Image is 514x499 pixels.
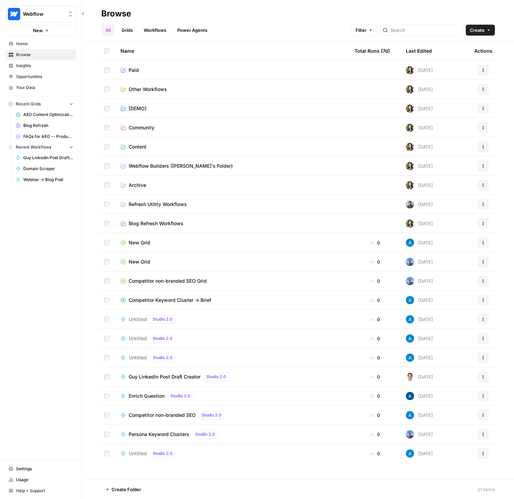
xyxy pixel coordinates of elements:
[129,105,146,112] span: [DEMO]
[355,393,395,399] div: 0
[153,355,172,361] span: Studio 2.0
[406,258,433,266] div: [DATE]
[5,485,76,496] button: Help + Support
[355,278,395,284] div: 0
[120,143,344,150] a: Content
[129,431,189,438] span: Persona Keyword Clusters
[406,430,433,438] div: [DATE]
[13,131,76,142] a: FAQs for AEO -- Product/Features Pages Grid
[120,297,344,304] a: Competitor Keyword Cluster -> Brief
[355,239,395,246] div: 0
[170,393,190,399] span: Studio 2.0
[16,74,73,80] span: Opportunities
[355,450,395,457] div: 0
[120,163,344,169] a: Webflow Builders ([PERSON_NAME]'s Folder)
[16,85,73,91] span: Your Data
[120,315,344,323] a: UntitledStudio 2.0
[5,71,76,82] a: Opportunities
[23,11,64,17] span: Webflow
[406,296,433,304] div: [DATE]
[117,25,137,36] a: Grids
[406,181,433,189] div: [DATE]
[129,220,183,227] span: Blog Refresh Workflows
[129,201,187,208] span: Refresh Utility Workflows
[355,335,395,342] div: 0
[355,354,395,361] div: 0
[355,316,395,323] div: 0
[16,41,73,47] span: Home
[129,297,211,304] span: Competitor Keyword Cluster -> Brief
[406,219,433,228] div: [DATE]
[33,27,43,34] span: New
[406,162,433,170] div: [DATE]
[129,335,147,342] span: Untitled
[355,258,395,265] div: 0
[356,27,367,34] span: Filter
[23,177,73,183] span: Webinar -> Blog Post
[406,104,433,113] div: [DATE]
[406,239,433,247] div: [DATE]
[470,27,485,34] span: Create
[406,66,433,74] div: [DATE]
[120,278,344,284] a: Competitor non-branded SEO Grid
[120,334,344,343] a: UntitledStudio 2.0
[23,112,73,118] span: AEO Content Optimizations Grid
[406,392,433,400] div: [DATE]
[120,86,344,93] a: Other Workflows
[101,8,131,19] div: Browse
[16,101,41,107] span: Recent Grids
[16,477,73,483] span: Usage
[406,334,433,343] div: [DATE]
[8,8,20,20] img: Webflow Logo
[129,86,167,93] span: Other Workflows
[406,181,414,189] img: tfqcqvankhknr4alfzf7rpur2gif
[195,431,215,437] span: Studio 2.0
[406,143,414,151] img: tfqcqvankhknr4alfzf7rpur2gif
[406,354,433,362] div: [DATE]
[120,354,344,362] a: UntitledStudio 2.0
[5,142,76,152] button: Recent Workflows
[5,463,76,474] a: Settings
[355,431,395,438] div: 0
[120,41,344,60] div: Name
[406,392,414,400] img: he81ibor8lsei4p3qvg4ugbvimgp
[202,412,221,418] span: Studio 2.0
[406,277,433,285] div: [DATE]
[129,67,139,74] span: Paid
[390,27,460,34] input: Search
[120,105,344,112] a: [DEMO]
[406,143,433,151] div: [DATE]
[406,411,414,419] img: o3cqybgnmipr355j8nz4zpq1mc6x
[16,466,73,472] span: Settings
[477,486,495,493] div: 21 Items
[406,162,414,170] img: tfqcqvankhknr4alfzf7rpur2gif
[129,450,147,457] span: Untitled
[129,412,196,419] span: Competitor non-branded SEO
[466,25,495,36] button: Create
[153,316,172,322] span: Studio 2.0
[406,315,433,323] div: [DATE]
[129,182,146,189] span: Archive
[23,166,73,172] span: Domain Scraper
[13,152,76,163] a: Guy LinkedIn Post Draft Creator
[140,25,170,36] a: Workflows
[406,449,414,458] img: o3cqybgnmipr355j8nz4zpq1mc6x
[153,335,172,342] span: Studio 2.0
[406,200,414,208] img: 16hj2zu27bdcdvv6x26f6v9ttfr9
[406,124,433,132] div: [DATE]
[406,66,414,74] img: tfqcqvankhknr4alfzf7rpur2gif
[406,41,432,60] div: Last Edited
[120,411,344,419] a: Competitor non-branded SEOStudio 2.0
[355,297,395,304] div: 0
[406,430,414,438] img: 7bc35wype9rgbomcem5uxsgt1y12
[5,38,76,49] a: Home
[406,104,414,113] img: tfqcqvankhknr4alfzf7rpur2gif
[129,124,154,131] span: Community
[5,60,76,71] a: Insights
[120,449,344,458] a: UntitledStudio 2.0
[129,258,150,265] span: New Grid
[474,41,492,60] div: Actions
[406,334,414,343] img: o3cqybgnmipr355j8nz4zpq1mc6x
[5,99,76,109] button: Recent Grids
[406,124,414,132] img: tfqcqvankhknr4alfzf7rpur2gif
